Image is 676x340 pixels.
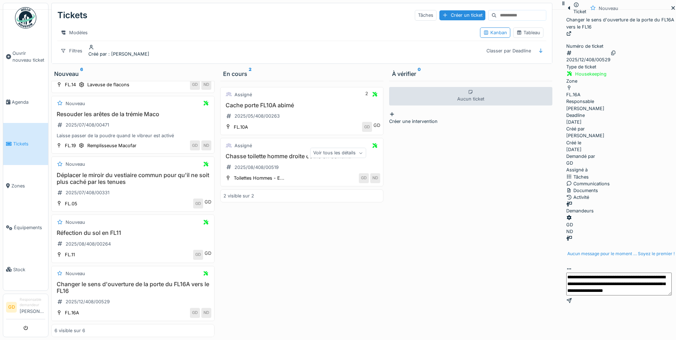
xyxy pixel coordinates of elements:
div: Documents [566,187,676,194]
div: Modèles [57,27,91,38]
div: GD [190,80,200,90]
span: Zones [11,182,45,189]
div: FL.10A [234,124,248,130]
div: 2025/08/408/00519 [234,164,279,171]
div: Assigné à [566,166,676,173]
div: GD [190,308,200,318]
div: ND [370,173,380,183]
div: GD [373,122,380,129]
h3: Changer le sens d'ouverture de la porte du FL16A vers le FL16 [55,281,211,294]
div: À vérifier [392,69,549,78]
div: FL.19 [65,142,76,149]
span: Tickets [13,140,45,147]
div: Aucun message pour le moment … Soyez le premier ! [567,251,675,257]
sup: 0 [418,69,421,78]
div: GD [205,250,211,257]
span: : [PERSON_NAME] [107,51,149,57]
div: 2025/08/408/00264 [66,241,111,247]
div: [DATE] [566,119,582,125]
div: Créer un ticket [439,10,485,20]
div: Nouveau [599,5,618,12]
div: Créer une intervention [389,118,552,125]
div: ND [201,140,211,150]
div: Classer par Deadline [483,46,534,56]
a: Ouvrir nouveau ticket [3,32,48,81]
div: Assigné [234,91,252,98]
div: Tableau [516,29,540,36]
h3: Déplacer le miroir du vestiaire commun pour qu'il ne soit plus caché par les tenues [55,172,211,185]
div: [PERSON_NAME] [566,98,676,112]
div: Nouveau [54,69,212,78]
div: Assigné [234,142,252,149]
div: Nouveau [66,219,85,226]
div: GD [566,221,573,228]
div: GD [205,199,211,205]
div: GD [362,122,372,132]
div: En cours [223,69,381,78]
span: Agenda [12,99,45,105]
div: GD [193,250,203,260]
div: ND [566,228,573,235]
div: 2025/12/408/00529 [66,298,110,305]
div: Demandeurs [566,207,676,214]
div: Responsable [566,98,676,105]
div: 2 visible sur 2 [223,192,254,199]
div: Toilettes Hommes - E... [234,175,284,181]
div: Nouveau [66,270,85,277]
div: Créé par [88,51,149,57]
div: 2025/07/408/00331 [66,189,109,196]
div: GD [359,173,369,183]
div: 6 visible sur 6 [55,327,85,334]
h3: Réfection du sol en FL11 [55,230,211,236]
a: Zones [3,165,48,207]
div: Voir tous les détails [310,148,366,158]
div: 2025/07/408/00471 [66,122,109,128]
div: Responsable demandeur [20,297,45,308]
div: Communications [566,180,676,187]
div: Créé par [566,125,676,132]
div: FL.16A [566,91,580,98]
div: Laisse passer de la poudre quand le vibreur est activé [55,132,211,139]
div: FL.05 [65,200,77,207]
div: Type de ticket [566,63,676,70]
div: Remplisseuse Macofar [87,142,136,149]
span: Ouvrir nouveau ticket [12,50,45,63]
div: Laveuse de flacons [87,81,129,88]
div: Tâches [566,174,676,180]
li: [PERSON_NAME] [20,297,45,318]
div: Aucun ticket [389,87,552,105]
div: GD [566,160,573,166]
div: Deadline [566,112,676,119]
div: Demandé par [566,153,676,160]
a: Tickets [3,123,48,165]
div: Changer le sens d'ouverture de la porte du FL16A vers le FL16 [566,16,676,37]
div: Nouveau [66,161,85,168]
div: [PERSON_NAME] [566,125,676,139]
div: Tickets [57,6,87,25]
a: GD Responsable demandeur[PERSON_NAME] [6,297,45,319]
div: GD [193,199,203,208]
div: Housekeeping [575,71,607,77]
div: Numéro de ticket [566,43,676,50]
a: Agenda [3,81,48,123]
a: Stock [3,248,48,290]
div: Activité [566,194,676,201]
div: Zone [566,78,676,84]
span: Stock [13,266,45,273]
h3: Resouder les arêtes de la trémie Maco [55,111,211,118]
div: ND [201,80,211,90]
div: [DATE] [566,146,582,153]
div: 2 [365,90,368,99]
div: FL.16A [65,309,79,316]
div: FL.14 [65,81,76,88]
h3: Chasse toilette homme droite coule en continu [223,153,380,160]
div: Tâches [415,10,437,20]
h3: Cache porte FL10A abimé [223,102,380,109]
div: Nouveau [66,100,85,107]
span: Équipements [14,224,45,231]
div: Filtres [57,46,86,56]
div: 2025/12/408/00529 [566,56,610,63]
img: Badge_color-CXgf-gQk.svg [15,7,36,29]
div: Ticket [573,8,586,15]
a: Équipements [3,207,48,248]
